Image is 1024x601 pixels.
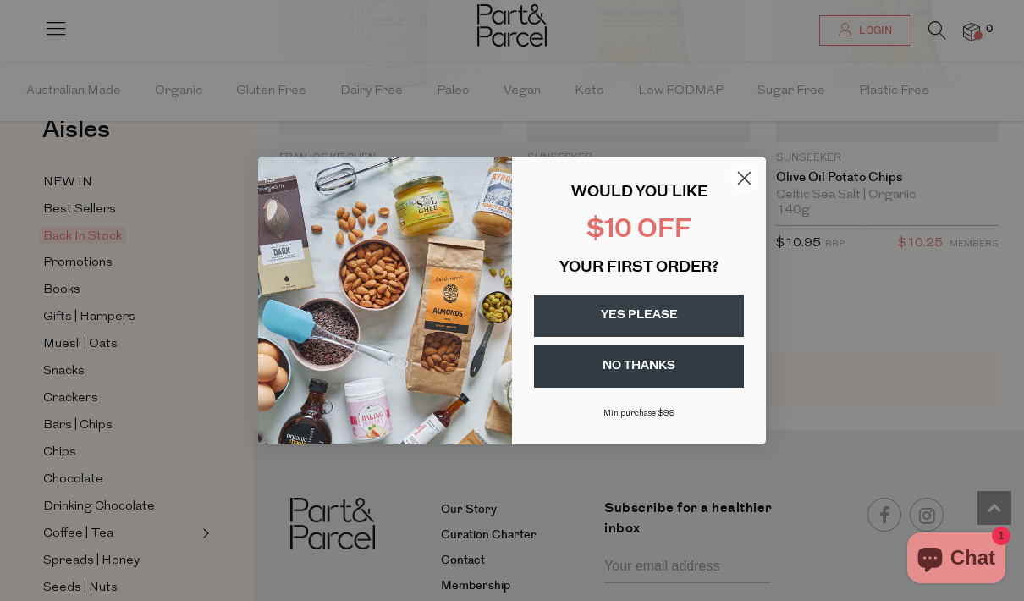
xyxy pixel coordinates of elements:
span: YOUR FIRST ORDER? [559,261,718,276]
span: Min purchase $99 [603,409,675,418]
img: 43fba0fb-7538-40bc-babb-ffb1a4d097bc.jpeg [258,157,512,444]
inbox-online-store-chat: Shopify online store chat [902,532,1010,587]
button: YES PLEASE [534,295,744,337]
span: $10 OFF [586,218,691,244]
button: NO THANKS [534,345,744,388]
button: Close dialog [729,163,759,193]
span: WOULD YOU LIKE [571,185,707,201]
